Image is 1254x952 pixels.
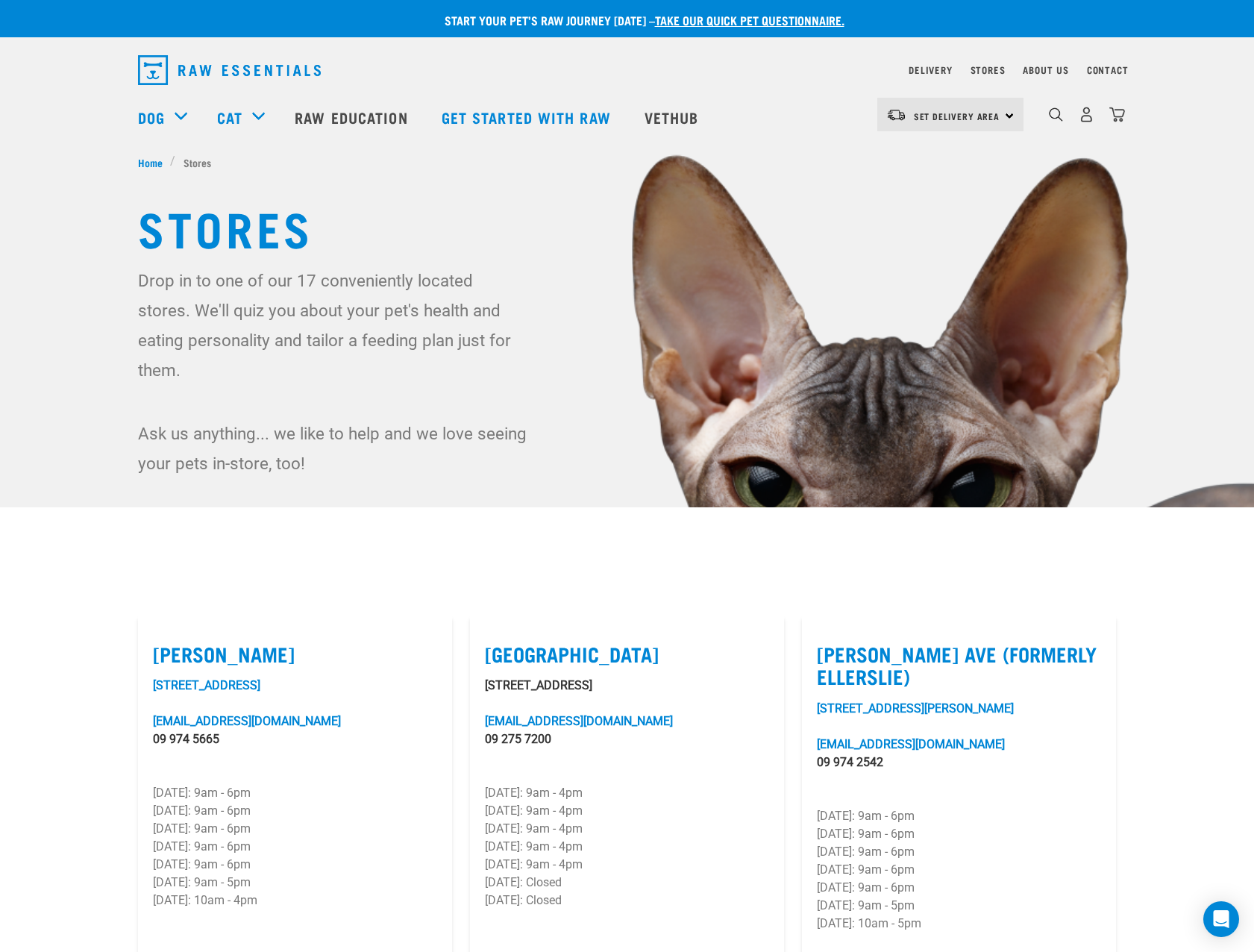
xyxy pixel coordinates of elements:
[1109,107,1125,122] img: home-icon@2x.png
[138,106,165,128] a: Dog
[153,856,437,874] p: [DATE]: 9am - 6pm
[485,856,769,874] p: [DATE]: 9am - 4pm
[153,838,437,856] p: [DATE]: 9am - 6pm
[138,266,530,385] p: Drop in to one of our 17 conveniently located stores. We'll quiz you about your pet's health and ...
[138,154,1117,170] nav: breadcrumbs
[817,642,1101,688] label: [PERSON_NAME] Ave (Formerly Ellerslie)
[817,807,1101,825] p: [DATE]: 9am - 6pm
[153,874,437,892] p: [DATE]: 9am - 5pm
[655,16,844,23] a: take our quick pet questionnaire.
[914,113,1000,119] span: Set Delivery Area
[485,802,769,820] p: [DATE]: 9am - 4pm
[817,897,1101,915] p: [DATE]: 9am - 5pm
[817,915,1101,933] p: [DATE]: 10am - 5pm
[1023,67,1068,72] a: About Us
[485,784,769,802] p: [DATE]: 9am - 4pm
[1049,107,1063,122] img: home-icon-1@2x.png
[153,642,437,666] label: [PERSON_NAME]
[817,755,883,769] a: 09 974 2542
[153,678,260,692] a: [STREET_ADDRESS]
[630,87,718,147] a: Vethub
[427,87,630,147] a: Get started with Raw
[817,843,1101,861] p: [DATE]: 9am - 6pm
[971,67,1006,72] a: Stores
[138,200,1117,254] h1: Stores
[217,106,242,128] a: Cat
[485,838,769,856] p: [DATE]: 9am - 4pm
[817,879,1101,897] p: [DATE]: 9am - 6pm
[485,820,769,838] p: [DATE]: 9am - 4pm
[485,642,769,666] label: [GEOGRAPHIC_DATA]
[1087,67,1129,72] a: Contact
[485,892,769,909] p: [DATE]: Closed
[153,802,437,820] p: [DATE]: 9am - 6pm
[817,861,1101,879] p: [DATE]: 9am - 6pm
[1203,901,1239,937] div: Open Intercom Messenger
[153,784,437,802] p: [DATE]: 9am - 6pm
[909,67,952,72] a: Delivery
[138,419,530,478] p: Ask us anything... we like to help and we love seeing your pets in-store, too!
[138,154,163,170] span: Home
[485,677,769,695] p: [STREET_ADDRESS]
[153,732,219,746] a: 09 974 5665
[817,701,1014,715] a: [STREET_ADDRESS][PERSON_NAME]
[153,714,341,728] a: [EMAIL_ADDRESS][DOMAIN_NAME]
[886,108,906,122] img: van-moving.png
[485,874,769,892] p: [DATE]: Closed
[126,49,1129,91] nav: dropdown navigation
[485,714,673,728] a: [EMAIL_ADDRESS][DOMAIN_NAME]
[817,825,1101,843] p: [DATE]: 9am - 6pm
[1079,107,1094,122] img: user.png
[138,154,171,170] a: Home
[817,737,1005,751] a: [EMAIL_ADDRESS][DOMAIN_NAME]
[485,732,551,746] a: 09 275 7200
[138,55,321,85] img: Raw Essentials Logo
[280,87,426,147] a: Raw Education
[153,820,437,838] p: [DATE]: 9am - 6pm
[153,892,437,909] p: [DATE]: 10am - 4pm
